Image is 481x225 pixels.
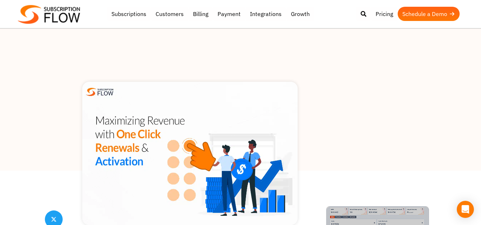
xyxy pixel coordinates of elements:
a: Customers [151,7,188,21]
img: One Click Renewals & Activation [82,82,298,225]
a: Growth [286,7,314,21]
a: Integrations [245,7,286,21]
a: Schedule a Demo [398,7,460,21]
a: Payment [213,7,245,21]
a: Pricing [371,7,398,21]
a: Subscriptions [107,7,151,21]
a: Billing [188,7,213,21]
div: Open Intercom Messenger [457,201,474,218]
img: Subscriptionflow [18,5,80,24]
